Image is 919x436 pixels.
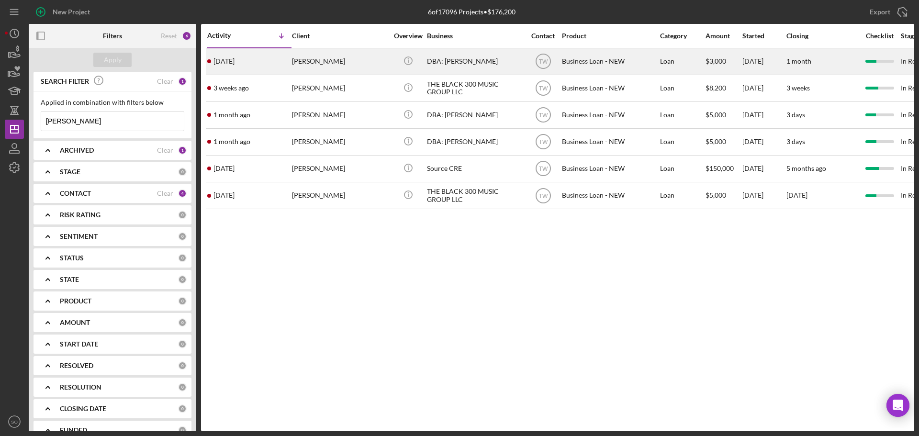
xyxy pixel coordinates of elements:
[178,254,187,262] div: 0
[178,168,187,176] div: 0
[157,78,173,85] div: Clear
[859,32,900,40] div: Checklist
[60,426,87,434] b: FUNDED
[390,32,426,40] div: Overview
[562,129,658,155] div: Business Loan - NEW
[178,361,187,370] div: 0
[178,275,187,284] div: 0
[41,78,89,85] b: SEARCH FILTER
[538,85,548,92] text: TW
[178,383,187,391] div: 0
[538,58,548,65] text: TW
[60,319,90,326] b: AMOUNT
[93,53,132,67] button: Apply
[742,49,785,74] div: [DATE]
[213,191,235,199] time: 2024-11-04 18:57
[786,84,810,92] time: 3 weeks
[292,129,388,155] div: [PERSON_NAME]
[60,190,91,197] b: CONTACT
[786,191,807,199] time: [DATE]
[60,168,80,176] b: STAGE
[538,112,548,119] text: TW
[427,129,523,155] div: DBA: [PERSON_NAME]
[178,77,187,86] div: 1
[213,57,235,65] time: 2025-08-12 15:20
[427,102,523,128] div: DBA: [PERSON_NAME]
[706,76,741,101] div: $8,200
[60,233,98,240] b: SENTIMENT
[562,156,658,181] div: Business Loan - NEW
[60,405,106,413] b: CLOSING DATE
[562,32,658,40] div: Product
[178,146,187,155] div: 1
[292,183,388,208] div: [PERSON_NAME]
[525,32,561,40] div: Contact
[178,189,187,198] div: 4
[213,165,235,172] time: 2025-02-10 16:06
[742,156,785,181] div: [DATE]
[786,137,805,145] time: 3 days
[742,32,785,40] div: Started
[660,183,705,208] div: Loan
[660,49,705,74] div: Loan
[562,183,658,208] div: Business Loan - NEW
[161,32,177,40] div: Reset
[562,49,658,74] div: Business Loan - NEW
[178,340,187,348] div: 0
[104,53,122,67] div: Apply
[660,102,705,128] div: Loan
[292,156,388,181] div: [PERSON_NAME]
[157,146,173,154] div: Clear
[213,84,249,92] time: 2025-08-04 15:05
[178,404,187,413] div: 0
[538,166,548,172] text: TW
[706,156,741,181] div: $150,000
[213,138,250,145] time: 2025-07-15 20:18
[60,362,93,369] b: RESOLVED
[292,76,388,101] div: [PERSON_NAME]
[292,49,388,74] div: [PERSON_NAME]
[706,32,741,40] div: Amount
[60,383,101,391] b: RESOLUTION
[427,49,523,74] div: DBA: [PERSON_NAME]
[660,32,705,40] div: Category
[60,211,101,219] b: RISK RATING
[178,232,187,241] div: 0
[157,190,173,197] div: Clear
[5,412,24,431] button: SO
[742,129,785,155] div: [DATE]
[207,32,249,39] div: Activity
[786,164,826,172] time: 5 months ago
[182,31,191,41] div: 6
[742,183,785,208] div: [DATE]
[103,32,122,40] b: Filters
[562,102,658,128] div: Business Loan - NEW
[60,254,84,262] b: STATUS
[660,76,705,101] div: Loan
[860,2,914,22] button: Export
[660,129,705,155] div: Loan
[178,297,187,305] div: 0
[706,129,741,155] div: $5,000
[60,340,98,348] b: START DATE
[178,318,187,327] div: 0
[786,32,858,40] div: Closing
[562,76,658,101] div: Business Loan - NEW
[53,2,90,22] div: New Project
[60,297,91,305] b: PRODUCT
[786,57,811,65] time: 1 month
[427,156,523,181] div: Source CRE
[292,102,388,128] div: [PERSON_NAME]
[886,394,909,417] div: Open Intercom Messenger
[660,156,705,181] div: Loan
[178,426,187,435] div: 0
[427,76,523,101] div: THE BLACK 300 MUSIC GROUP LLC
[742,102,785,128] div: [DATE]
[538,192,548,199] text: TW
[11,419,18,425] text: SO
[60,146,94,154] b: ARCHIVED
[213,111,250,119] time: 2025-07-15 21:10
[742,76,785,101] div: [DATE]
[786,111,805,119] time: 3 days
[428,8,516,16] div: 6 of 17096 Projects • $176,200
